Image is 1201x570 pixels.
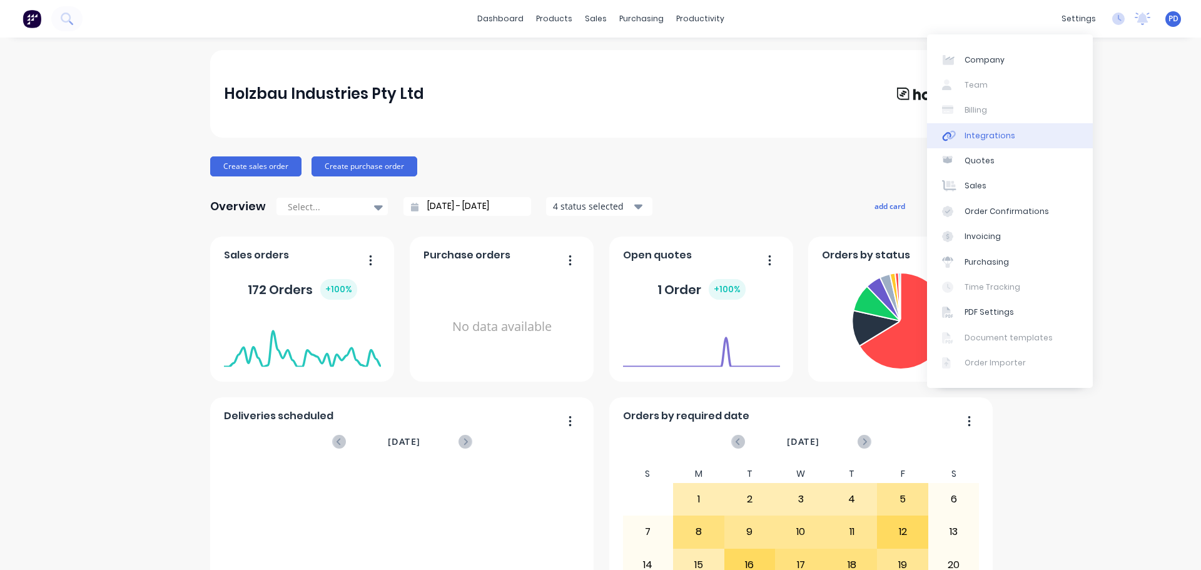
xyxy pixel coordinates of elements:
[210,156,302,176] button: Create sales order
[210,194,266,219] div: Overview
[776,484,826,515] div: 3
[889,81,977,107] img: Holzbau Industries Pty Ltd
[623,516,673,547] div: 7
[927,199,1093,224] a: Order Confirmations
[553,200,632,213] div: 4 status selected
[724,465,776,483] div: T
[826,465,878,483] div: T
[1168,13,1178,24] span: PD
[623,248,692,263] span: Open quotes
[965,307,1014,318] div: PDF Settings
[927,148,1093,173] a: Quotes
[224,81,424,106] div: Holzbau Industries Pty Ltd
[927,224,1093,249] a: Invoicing
[878,484,928,515] div: 5
[1055,9,1102,28] div: settings
[965,155,995,166] div: Quotes
[965,130,1015,141] div: Integrations
[827,484,877,515] div: 4
[23,9,41,28] img: Factory
[965,180,986,191] div: Sales
[927,300,1093,325] a: PDF Settings
[877,465,928,483] div: F
[657,279,746,300] div: 1 Order
[423,268,580,386] div: No data available
[674,484,724,515] div: 1
[725,484,775,515] div: 2
[928,465,980,483] div: S
[927,249,1093,274] a: Purchasing
[827,516,877,547] div: 11
[822,248,910,263] span: Orders by status
[224,248,289,263] span: Sales orders
[248,279,357,300] div: 172 Orders
[929,484,979,515] div: 6
[776,516,826,547] div: 10
[709,279,746,300] div: + 100 %
[423,248,510,263] span: Purchase orders
[623,409,749,424] span: Orders by required date
[471,9,530,28] a: dashboard
[622,465,674,483] div: S
[965,54,1005,66] div: Company
[929,516,979,547] div: 13
[927,47,1093,72] a: Company
[725,516,775,547] div: 9
[312,156,417,176] button: Create purchase order
[878,516,928,547] div: 12
[927,123,1093,148] a: Integrations
[320,279,357,300] div: + 100 %
[927,173,1093,198] a: Sales
[613,9,670,28] div: purchasing
[965,231,1001,242] div: Invoicing
[866,198,913,214] button: add card
[673,465,724,483] div: M
[921,198,991,214] button: edit dashboard
[965,257,1009,268] div: Purchasing
[224,409,333,424] span: Deliveries scheduled
[670,9,731,28] div: productivity
[965,206,1049,217] div: Order Confirmations
[530,9,579,28] div: products
[388,435,420,449] span: [DATE]
[579,9,613,28] div: sales
[674,516,724,547] div: 8
[546,197,652,216] button: 4 status selected
[787,435,819,449] span: [DATE]
[775,465,826,483] div: W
